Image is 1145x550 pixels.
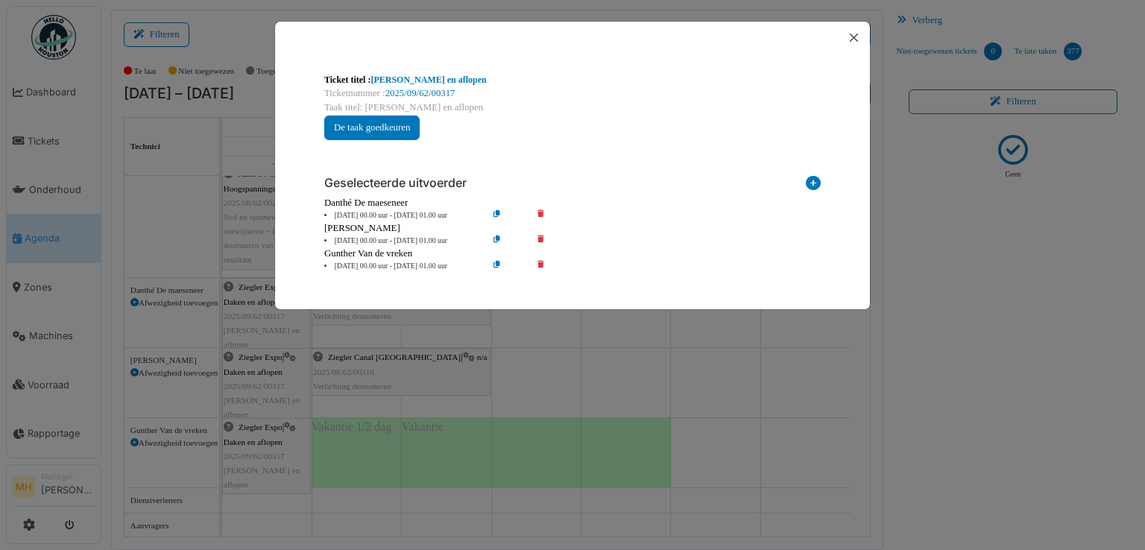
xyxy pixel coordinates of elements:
div: Danthé De maeseneer [324,196,821,210]
div: [PERSON_NAME] [324,221,821,236]
div: Ticketnummer : [324,86,821,101]
li: [DATE] 00.00 uur - [DATE] 01.00 uur [317,210,488,221]
button: Close [844,28,864,48]
button: De taak goedkeuren [324,116,420,140]
a: 2025/09/62/00317 [385,88,455,98]
li: [DATE] 00.00 uur - [DATE] 01.00 uur [317,236,488,247]
div: Gunther Van de vreken [324,247,821,261]
li: [DATE] 00.00 uur - [DATE] 01.00 uur [317,261,488,272]
div: Ticket titel : [324,73,821,86]
h6: Geselecteerde uitvoerder [324,176,467,190]
a: [PERSON_NAME] en aflopen [370,75,486,85]
div: Taak titel: [PERSON_NAME] en aflopen [324,101,821,115]
i: Toevoegen [806,176,821,196]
